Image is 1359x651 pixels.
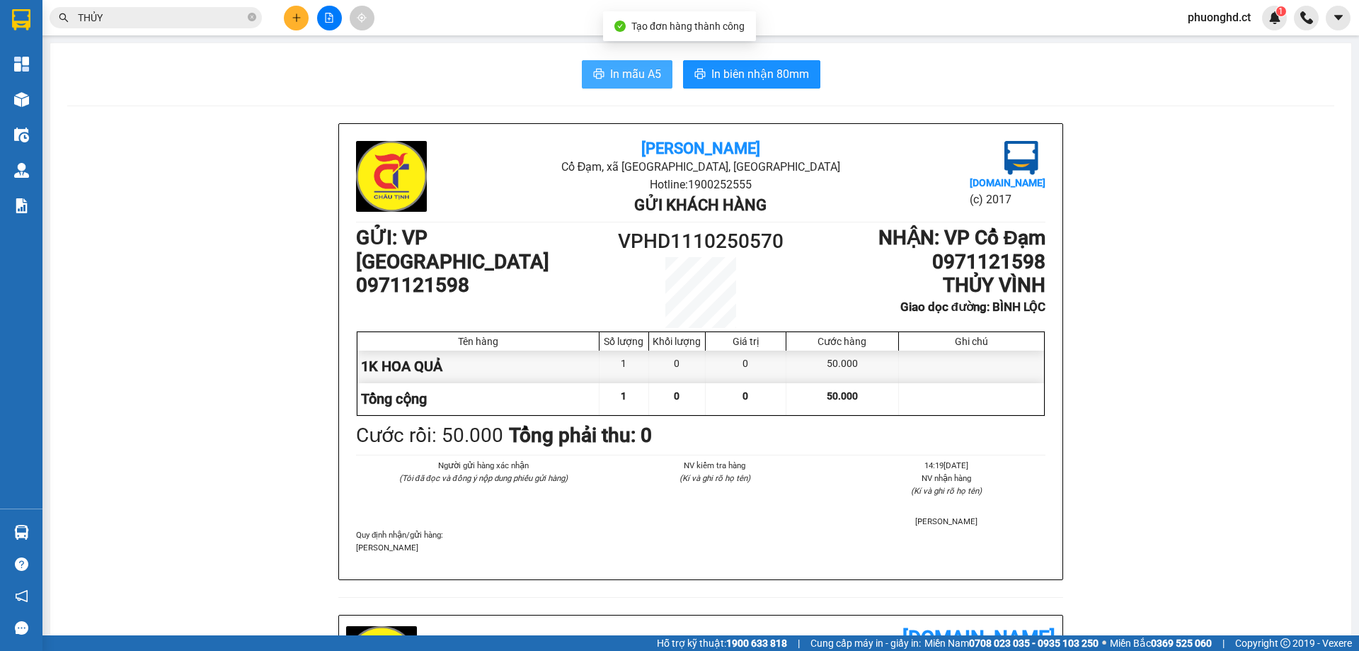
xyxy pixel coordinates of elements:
b: NHẬN : VP Cổ Đạm [878,226,1045,249]
span: aim [357,13,367,23]
img: phone-icon [1300,11,1313,24]
span: Cung cấp máy in - giấy in: [810,635,921,651]
b: GỬI : VP [GEOGRAPHIC_DATA] [356,226,549,273]
span: In biên nhận 80mm [711,65,809,83]
span: printer [593,68,604,81]
img: logo.jpg [18,18,88,89]
span: caret-down [1332,11,1345,24]
i: (Kí và ghi rõ họ tên) [911,486,982,496]
li: NV kiểm tra hàng [616,459,813,472]
span: close-circle [248,13,256,21]
span: 0 [674,390,679,402]
strong: 0708 023 035 - 0935 103 250 [969,638,1099,649]
span: Hỗ trợ kỹ thuật: [657,635,787,651]
li: Hotline: 1900252555 [132,52,592,70]
img: logo.jpg [356,141,427,212]
img: warehouse-icon [14,525,29,540]
div: 0 [706,351,786,383]
span: file-add [324,13,334,23]
img: icon-new-feature [1268,11,1281,24]
strong: 1900 633 818 [726,638,787,649]
img: warehouse-icon [14,163,29,178]
input: Tìm tên, số ĐT hoặc mã đơn [78,10,245,26]
div: Tên hàng [361,336,595,347]
li: Hotline: 1900252555 [471,176,930,193]
span: 50.000 [827,390,858,402]
li: 14:19[DATE] [848,459,1045,472]
div: Cước hàng [790,336,895,347]
span: 0 [742,390,748,402]
button: file-add [317,6,342,30]
i: (Tôi đã đọc và đồng ý nộp dung phiếu gửi hàng) [399,473,568,483]
i: (Kí và ghi rõ họ tên) [679,473,750,483]
strong: 0369 525 060 [1151,638,1212,649]
img: warehouse-icon [14,92,29,107]
span: check-circle [614,21,626,32]
div: 50.000 [786,351,899,383]
span: close-circle [248,11,256,25]
li: NV nhận hàng [848,472,1045,485]
span: | [798,635,800,651]
img: solution-icon [14,198,29,213]
h1: VPHD1110250570 [614,226,787,257]
span: 1 [621,390,626,402]
button: aim [350,6,374,30]
sup: 1 [1276,6,1286,16]
span: Miền Bắc [1110,635,1212,651]
div: Cước rồi : 50.000 [356,420,503,451]
p: [PERSON_NAME] [356,541,1045,554]
span: | [1222,635,1225,651]
span: search [59,13,69,23]
h1: THỦY VÌNH [787,273,1045,298]
span: In mẫu A5 [610,65,661,83]
li: Người gửi hàng xác nhận [384,459,582,472]
button: printerIn biên nhận 80mm [683,60,820,89]
b: [DOMAIN_NAME] [970,177,1045,188]
div: Ghi chú [902,336,1040,347]
button: caret-down [1326,6,1351,30]
span: Tổng cộng [361,390,427,407]
b: GỬI : VP [GEOGRAPHIC_DATA] [18,103,211,150]
h1: 0971121598 [356,273,614,298]
span: notification [15,589,28,603]
b: [DOMAIN_NAME] [902,626,1055,650]
div: 0 [649,351,706,383]
img: warehouse-icon [14,128,29,142]
span: plus [292,13,302,23]
b: Gửi khách hàng [634,196,767,214]
span: copyright [1280,638,1290,648]
button: printerIn mẫu A5 [582,60,672,89]
span: message [15,621,28,635]
div: Khối lượng [653,336,701,347]
span: Miền Nam [924,635,1099,651]
div: Quy định nhận/gửi hàng : [356,528,1045,554]
span: Tạo đơn hàng thành công [631,21,745,32]
span: printer [694,68,706,81]
img: logo.jpg [1004,141,1038,175]
img: logo-vxr [12,9,30,30]
span: 1 [1278,6,1283,16]
div: 1 [600,351,649,383]
span: phuonghd.ct [1176,9,1262,26]
b: [PERSON_NAME] [641,140,760,157]
div: Giá trị [709,336,782,347]
b: Tổng phải thu: 0 [509,424,652,447]
li: (c) 2017 [970,191,1045,208]
img: dashboard-icon [14,57,29,72]
button: plus [284,6,309,30]
span: question-circle [15,557,28,571]
b: Giao dọc đường: BÌNH LỘC [900,300,1045,314]
li: Cổ Đạm, xã [GEOGRAPHIC_DATA], [GEOGRAPHIC_DATA] [132,35,592,52]
li: Cổ Đạm, xã [GEOGRAPHIC_DATA], [GEOGRAPHIC_DATA] [471,158,930,176]
div: Số lượng [603,336,645,347]
li: [PERSON_NAME] [848,515,1045,528]
div: 1K HOA QUẢ [357,351,600,383]
h1: 0971121598 [787,250,1045,274]
span: ⚪️ [1102,640,1106,646]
